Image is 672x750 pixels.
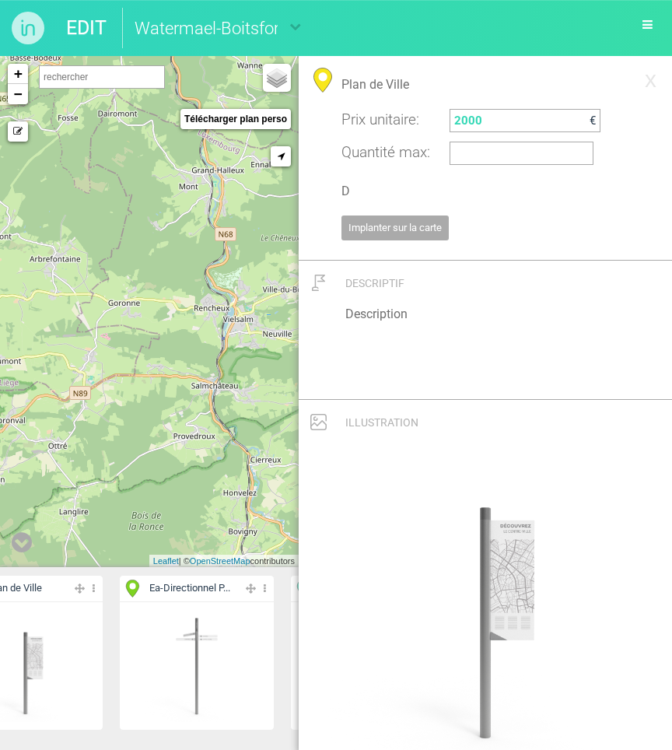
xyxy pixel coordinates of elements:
label: Quantité max : [341,142,443,163]
a: Leaflet [153,556,179,566]
label: Télécharger plan perso [184,109,287,129]
input: Référence [341,174,629,208]
span: Ea - Directionnel P... [149,581,230,596]
a: Zoom in [8,64,28,84]
a: x [637,64,664,95]
a: OpenStreetMap [190,556,250,566]
button: Implanter sur la carte [341,216,449,240]
a: Zoom out [8,84,28,104]
img: IMP_ICON_emplacement.svg [312,275,326,291]
span: Illustration [345,416,418,429]
div: | © contributors [149,555,299,568]
a: EDIT [66,8,107,48]
label: Prix unitaire : [341,109,443,130]
input: rechercher [39,65,165,89]
img: IMP_ICON_integration.svg [310,414,327,430]
span: € [590,114,596,128]
span: Descriptif [345,277,404,289]
a: Layers [263,64,291,92]
input: Nom [341,68,629,101]
img: 082708342594.png [139,608,254,724]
